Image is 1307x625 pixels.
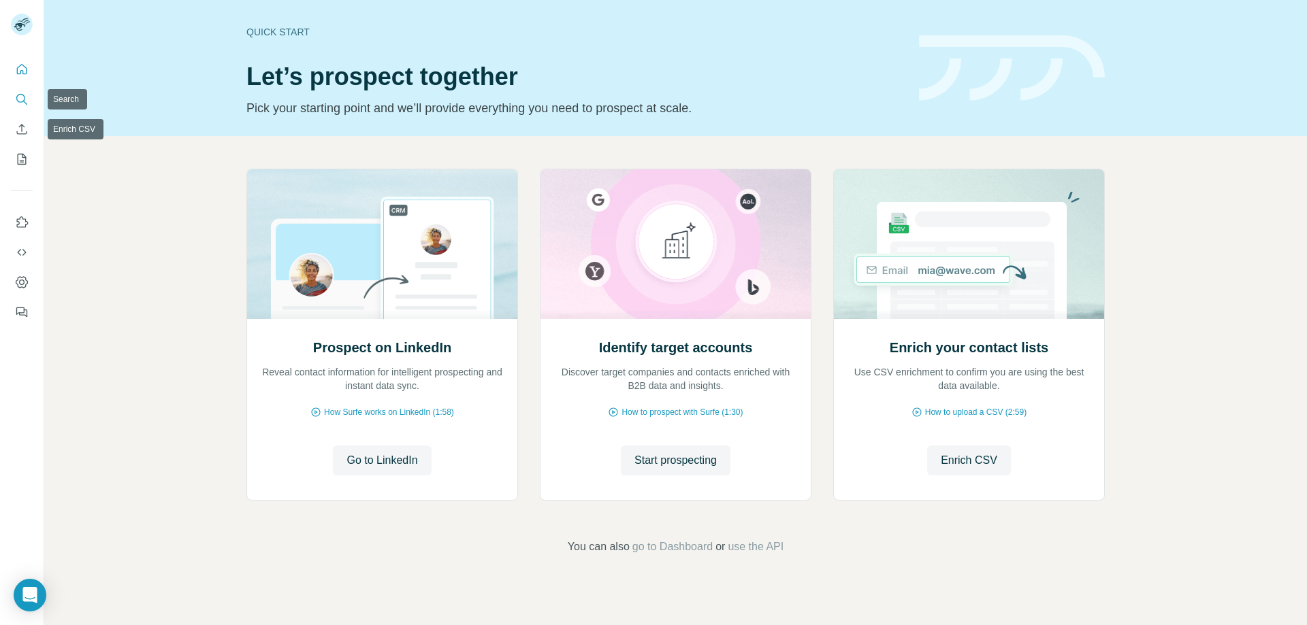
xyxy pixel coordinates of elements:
[890,338,1048,357] h2: Enrich your contact lists
[313,338,451,357] h2: Prospect on LinkedIn
[11,210,33,235] button: Use Surfe on LinkedIn
[324,406,454,418] span: How Surfe works on LinkedIn (1:58)
[634,452,717,469] span: Start prospecting
[11,147,33,171] button: My lists
[11,14,33,35] img: Avatar
[246,169,518,319] img: Prospect on LinkedIn
[621,445,730,475] button: Start prospecting
[11,117,33,141] button: Enrich CSV
[941,452,997,469] span: Enrich CSV
[728,539,784,555] button: use the API
[632,539,713,555] button: go to Dashboard
[11,300,33,324] button: Feedback
[246,63,903,90] h1: Let’s prospect together
[11,240,33,265] button: Use Surfe API
[246,25,903,39] div: Quick start
[346,452,417,469] span: Go to LinkedIn
[715,539,725,555] span: or
[848,365,1091,392] p: Use CSV enrichment to confirm you are using the best data available.
[925,406,1027,418] span: How to upload a CSV (2:59)
[540,169,811,319] img: Identify target accounts
[927,445,1011,475] button: Enrich CSV
[333,445,431,475] button: Go to LinkedIn
[554,365,797,392] p: Discover target companies and contacts enriched with B2B data and insights.
[622,406,743,418] span: How to prospect with Surfe (1:30)
[14,579,46,611] div: Open Intercom Messenger
[568,539,630,555] span: You can also
[11,270,33,294] button: Dashboard
[919,35,1105,101] img: banner
[261,365,504,392] p: Reveal contact information for intelligent prospecting and instant data sync.
[11,87,33,112] button: Search
[833,169,1105,319] img: Enrich your contact lists
[246,99,903,118] p: Pick your starting point and we’ll provide everything you need to prospect at scale.
[599,338,753,357] h2: Identify target accounts
[11,57,33,82] button: Quick start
